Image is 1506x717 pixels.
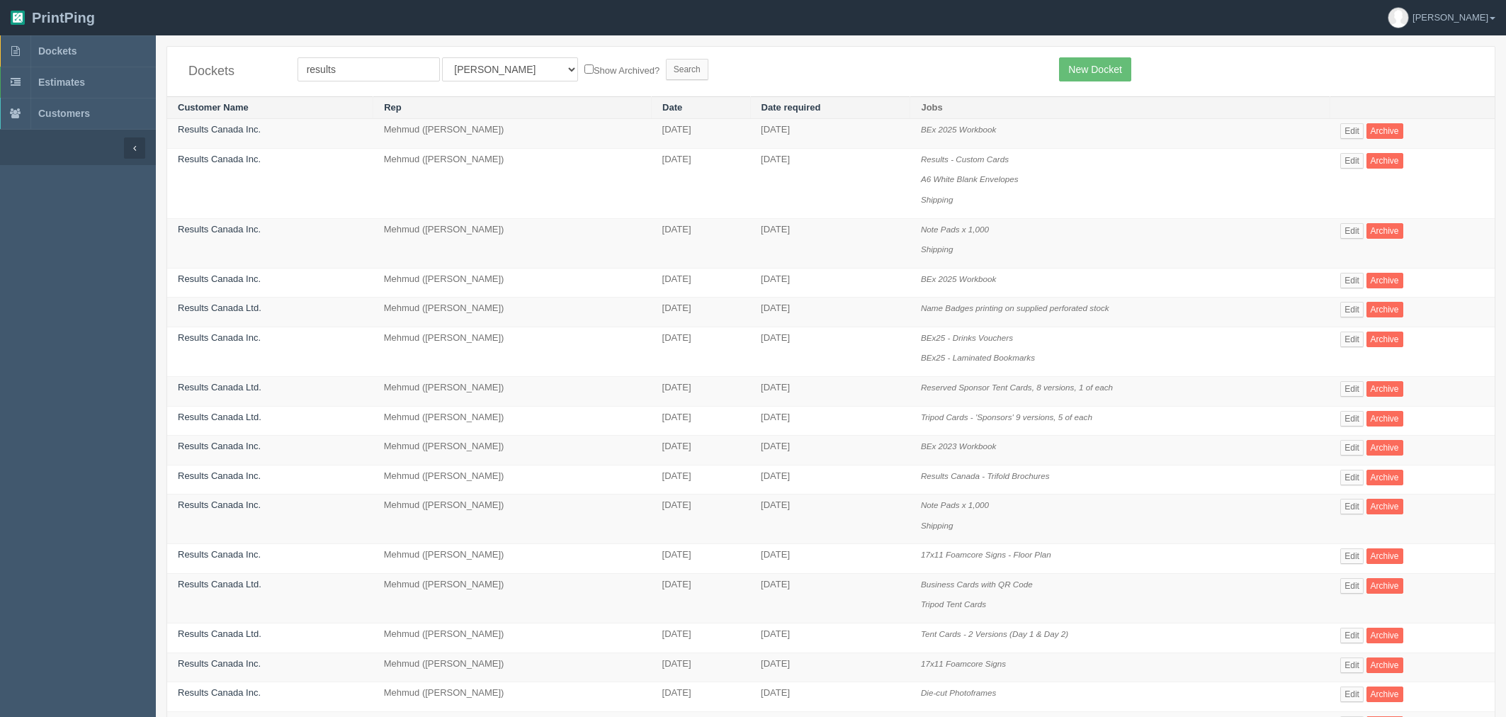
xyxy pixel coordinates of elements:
a: Edit [1340,440,1364,456]
span: Customers [38,108,90,119]
label: Show Archived? [584,62,659,78]
td: [DATE] [750,119,910,149]
i: Note Pads x 1,000 [921,225,989,234]
td: [DATE] [750,298,910,327]
td: Mehmud ([PERSON_NAME]) [373,268,652,298]
img: logo-3e63b451c926e2ac314895c53de4908e5d424f24456219fb08d385ab2e579770.png [11,11,25,25]
a: Results Canada Ltd. [178,579,261,589]
a: Edit [1340,332,1364,347]
i: 17x11 Foamcore Signs - Floor Plan [921,550,1051,559]
input: Customer Name [298,57,440,81]
a: Archive [1366,273,1403,288]
a: Results Canada Ltd. [178,628,261,639]
td: [DATE] [652,119,751,149]
td: [DATE] [652,406,751,436]
td: [DATE] [750,623,910,653]
i: Shipping [921,521,953,530]
th: Jobs [910,96,1330,119]
i: Name Badges printing on supplied perforated stock [921,303,1109,312]
i: Tripod Cards - 'Sponsors' 9 versions, 5 of each [921,412,1092,422]
input: Search [666,59,708,80]
a: Archive [1366,499,1403,514]
a: Date [662,102,682,113]
a: Results Canada Inc. [178,441,261,451]
a: Archive [1366,123,1403,139]
td: [DATE] [652,436,751,465]
a: Results Canada Inc. [178,332,261,343]
td: Mehmud ([PERSON_NAME]) [373,327,652,376]
i: Shipping [921,195,953,204]
td: Mehmud ([PERSON_NAME]) [373,436,652,465]
td: [DATE] [750,573,910,623]
input: Show Archived? [584,64,594,74]
td: [DATE] [750,376,910,406]
a: Results Canada Inc. [178,470,261,481]
a: Archive [1366,302,1403,317]
td: [DATE] [750,148,910,218]
a: Archive [1366,578,1403,594]
td: [DATE] [750,218,910,268]
td: [DATE] [750,544,910,574]
a: Results Canada Inc. [178,154,261,164]
td: [DATE] [750,268,910,298]
i: Results Canada - Trifold Brochures [921,471,1050,480]
i: A6 White Blank Envelopes [921,174,1019,184]
td: [DATE] [750,682,910,712]
td: [DATE] [652,573,751,623]
a: Edit [1340,223,1364,239]
i: Results - Custom Cards [921,154,1009,164]
a: Edit [1340,499,1364,514]
td: [DATE] [652,298,751,327]
a: Archive [1366,548,1403,564]
i: BEx 2025 Workbook [921,125,997,134]
a: Edit [1340,153,1364,169]
i: BEx 2023 Workbook [921,441,997,451]
i: Shipping [921,244,953,254]
td: Mehmud ([PERSON_NAME]) [373,119,652,149]
a: Edit [1340,657,1364,673]
td: Mehmud ([PERSON_NAME]) [373,298,652,327]
td: Mehmud ([PERSON_NAME]) [373,682,652,712]
a: Results Canada Inc. [178,549,261,560]
i: BEx 2025 Workbook [921,274,997,283]
td: Mehmud ([PERSON_NAME]) [373,623,652,653]
td: Mehmud ([PERSON_NAME]) [373,148,652,218]
a: Archive [1366,153,1403,169]
a: Archive [1366,411,1403,427]
td: [DATE] [652,376,751,406]
span: Estimates [38,77,85,88]
td: Mehmud ([PERSON_NAME]) [373,376,652,406]
i: BEx25 - Drinks Vouchers [921,333,1013,342]
td: [DATE] [750,495,910,544]
a: Archive [1366,657,1403,673]
td: [DATE] [750,327,910,376]
td: [DATE] [750,465,910,495]
a: Edit [1340,411,1364,427]
i: Tripod Tent Cards [921,599,986,609]
a: Results Canada Inc. [178,687,261,698]
a: Archive [1366,440,1403,456]
td: Mehmud ([PERSON_NAME]) [373,495,652,544]
a: Archive [1366,687,1403,702]
td: [DATE] [652,465,751,495]
td: [DATE] [652,653,751,682]
a: Results Canada Inc. [178,658,261,669]
h4: Dockets [188,64,276,79]
span: Dockets [38,45,77,57]
a: Date required [762,102,821,113]
a: Edit [1340,628,1364,643]
i: Tent Cards - 2 Versions (Day 1 & Day 2) [921,629,1068,638]
td: [DATE] [652,327,751,376]
td: [DATE] [652,218,751,268]
a: Edit [1340,273,1364,288]
a: Archive [1366,381,1403,397]
a: Edit [1340,381,1364,397]
a: Archive [1366,223,1403,239]
a: Results Canada Ltd. [178,303,261,313]
a: Archive [1366,470,1403,485]
a: Results Canada Inc. [178,124,261,135]
td: Mehmud ([PERSON_NAME]) [373,406,652,436]
a: Edit [1340,548,1364,564]
img: avatar_default-7531ab5dedf162e01f1e0bb0964e6a185e93c5c22dfe317fb01d7f8cd2b1632c.jpg [1388,8,1408,28]
td: Mehmud ([PERSON_NAME]) [373,653,652,682]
